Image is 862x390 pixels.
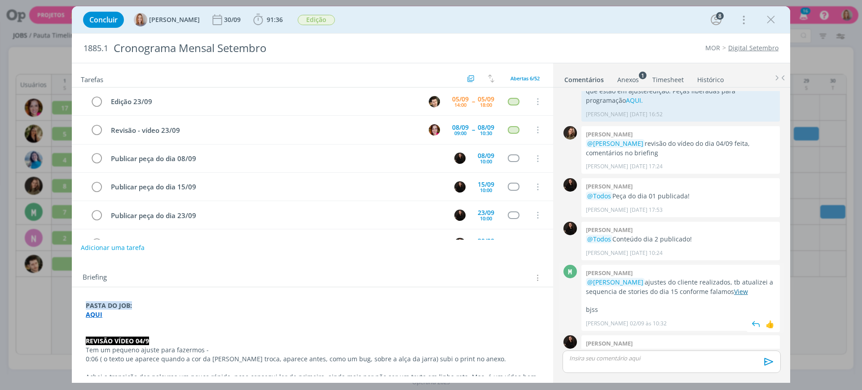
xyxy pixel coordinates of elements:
div: 08/09 [478,153,494,159]
div: 14:00 [454,102,466,107]
img: arrow-down-up.svg [488,74,494,83]
div: 18:00 [480,102,492,107]
strong: REVISÃO VÍDEO 04/9 [86,337,149,345]
div: Publicar peça do dia 08/09 [107,153,446,164]
div: Publicar peça do dia 30/09 [107,238,446,250]
span: 1885.1 [84,44,108,53]
b: [PERSON_NAME] [586,130,633,138]
button: 8 [709,13,723,27]
span: -- [472,98,475,105]
a: Comentários [564,71,604,84]
p: [PERSON_NAME] [586,162,628,171]
b: [PERSON_NAME] [586,339,633,347]
b: [PERSON_NAME] [586,226,633,234]
img: S [563,222,577,235]
p: Peça do dia 01 publicada! [586,192,775,201]
img: A [134,13,147,26]
p: [PERSON_NAME] [586,249,628,257]
div: 10:00 [480,216,492,221]
div: Publicar peça do dia 15/09 [107,181,446,193]
button: S [453,152,466,165]
div: dialog [72,6,790,383]
span: -- [472,127,475,133]
button: S [453,180,466,193]
p: Tem um pequeno ajuste para fazermos - [86,346,539,355]
img: S [454,153,466,164]
span: [DATE] 17:53 [630,206,663,214]
img: V [429,96,440,107]
img: B [429,124,440,136]
button: A[PERSON_NAME] [134,13,200,26]
button: Edição [297,14,335,26]
b: [PERSON_NAME] [586,269,633,277]
div: Cronograma Mensal Setembro [110,37,485,59]
a: AQUI [86,310,102,319]
a: AQUI. [626,96,643,105]
span: Concluir [89,16,118,23]
button: B [427,123,441,136]
div: 09:00 [454,131,466,136]
span: @Todos [587,192,611,200]
p: 0:06 ( o texto ue aparece quando a cor da [PERSON_NAME] troca, aparece antes, como um bug, sobre ... [86,355,539,364]
img: J [563,126,577,140]
div: Publicar peça do dia 23/09 [107,210,446,221]
div: M [563,265,577,278]
div: 08/09 [478,124,494,131]
b: [PERSON_NAME] [586,182,633,190]
span: @Todos [587,235,611,243]
a: Digital Setembro [728,44,778,52]
img: S [563,335,577,349]
a: MOR [705,44,720,52]
span: [PERSON_NAME] [149,17,200,23]
span: @[PERSON_NAME] [587,139,643,148]
sup: 1 [639,71,646,79]
button: V [427,95,441,108]
p: ajustes do cliente realizados, tb atualizei a sequencia de stories do dia 15 conforme falamos [586,278,775,296]
span: [DATE] 10:24 [630,249,663,257]
div: 30/09 [478,238,494,244]
div: Edição 23/09 [107,96,420,107]
span: @[PERSON_NAME] [587,278,643,286]
span: Tarefas [81,73,103,84]
img: answer.svg [749,317,763,331]
p: revisão do vídeo do dia 04/09 feita, comentários no briefing [586,139,775,158]
img: S [454,238,466,249]
a: View [734,287,748,296]
span: Abertas 6/52 [510,75,540,82]
span: Briefing [83,272,107,284]
img: S [563,178,577,192]
div: 8 [716,12,724,20]
button: Concluir [83,12,124,28]
p: [PERSON_NAME] [586,320,628,328]
div: 08/09 [452,124,469,131]
p: bjss [586,305,775,314]
div: 10:00 [480,159,492,164]
strong: PASTA DO JOB: [86,301,132,310]
span: [DATE] 16:52 [630,110,663,118]
button: 91:36 [251,13,285,27]
div: 15/09 [478,181,494,188]
span: 02/09 às 10:32 [630,320,667,328]
p: [PERSON_NAME] [586,206,628,214]
img: S [454,210,466,221]
button: S [453,237,466,250]
p: peças aprovadas, exceto do dia 08, 23 e 30 que estão em ajuste/edição. Peças liberadas para progr... [586,78,775,105]
div: 23/09 [478,210,494,216]
div: Anexos [617,75,639,84]
div: 30/09 [224,17,242,23]
button: Adicionar uma tarefa [80,240,145,256]
div: 10:30 [480,131,492,136]
span: Edição [298,15,335,25]
img: S [454,181,466,193]
div: 👍 [765,319,774,329]
div: 05/09 [478,96,494,102]
p: Conteúdo dia 2 publicado! [586,235,775,244]
div: Revisão - vídeo 23/09 [107,125,420,136]
button: S [453,208,466,222]
span: 91:36 [267,15,283,24]
div: 10:00 [480,188,492,193]
div: 05/09 [452,96,469,102]
span: [DATE] 17:24 [630,162,663,171]
a: Timesheet [652,71,684,84]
